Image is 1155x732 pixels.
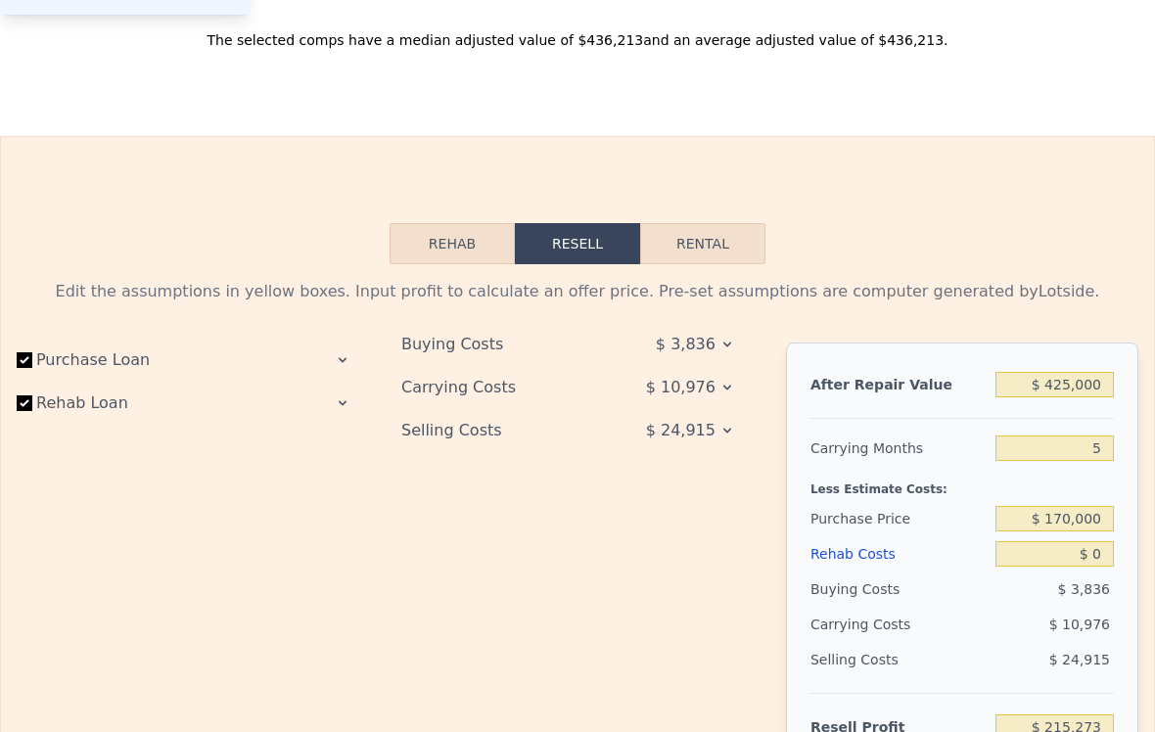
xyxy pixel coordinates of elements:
label: Purchase Loan [17,343,214,378]
button: Rental [640,223,765,264]
button: Rehab [390,223,515,264]
div: Rehab Costs [810,536,988,572]
input: Rehab Loan [17,395,32,411]
div: Selling Costs [810,642,988,677]
div: Carrying Costs [810,607,921,642]
div: Purchase Price [810,501,988,536]
span: $ 10,976 [646,370,716,405]
span: $ 3,836 [1058,581,1110,597]
div: Selling Costs [401,413,599,448]
div: Carrying Costs [401,370,599,405]
div: Buying Costs [401,327,599,362]
div: Less Estimate Costs: [810,466,1114,501]
input: Purchase Loan [17,352,32,368]
div: Buying Costs [810,572,988,607]
label: Rehab Loan [17,386,214,421]
span: $ 24,915 [1049,652,1110,667]
div: Carrying Months [810,431,988,466]
div: After Repair Value [810,367,988,402]
div: Edit the assumptions in yellow boxes. Input profit to calculate an offer price. Pre-set assumptio... [17,280,1138,303]
button: Resell [515,223,640,264]
span: $ 10,976 [1049,617,1110,632]
span: $ 24,915 [646,413,716,448]
span: $ 3,836 [656,327,716,362]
